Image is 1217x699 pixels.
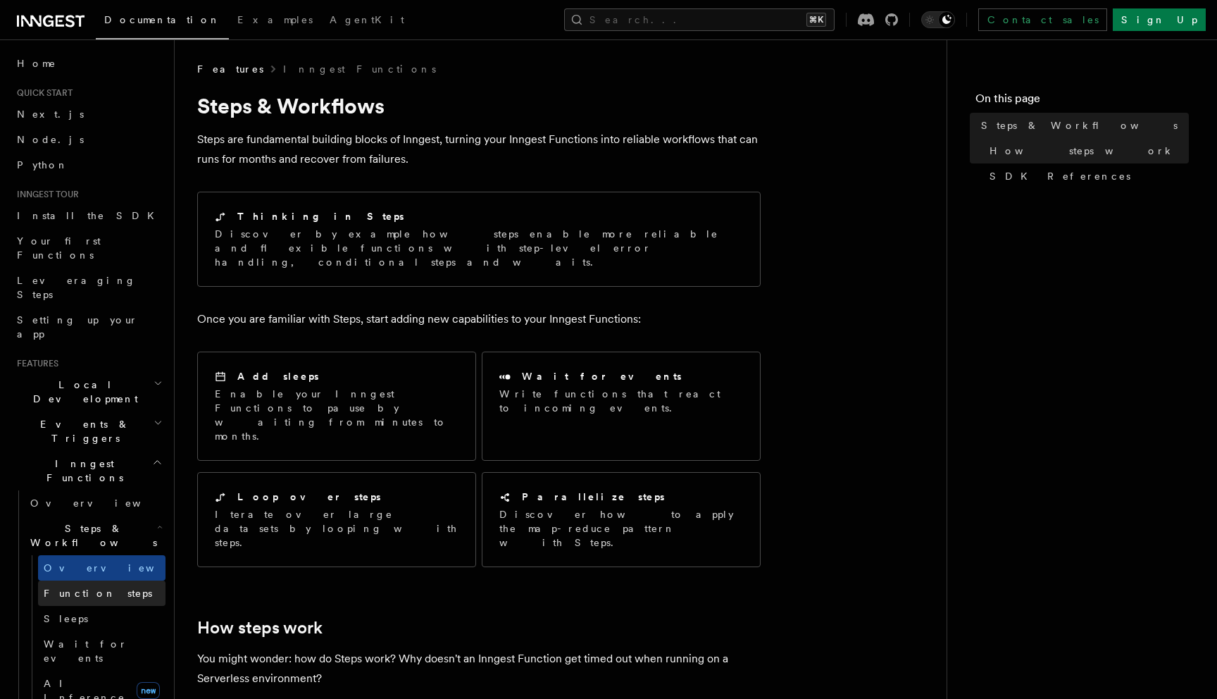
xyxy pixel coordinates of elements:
span: Home [17,56,56,70]
span: Setting up your app [17,314,138,340]
span: Steps & Workflows [981,118,1178,132]
p: Steps are fundamental building blocks of Inngest, turning your Inngest Functions into reliable wo... [197,130,761,169]
p: Write functions that react to incoming events. [499,387,743,415]
button: Events & Triggers [11,412,166,451]
span: Overview [44,562,189,574]
a: Your first Functions [11,228,166,268]
a: Parallelize stepsDiscover how to apply the map-reduce pattern with Steps. [482,472,761,567]
p: Enable your Inngest Functions to pause by waiting from minutes to months. [215,387,458,443]
span: new [137,682,160,699]
span: Next.js [17,109,84,120]
a: Sign Up [1113,8,1206,31]
button: Local Development [11,372,166,412]
a: Examples [229,4,321,38]
button: Search...⌘K [564,8,835,31]
span: AgentKit [330,14,404,25]
a: Add sleepsEnable your Inngest Functions to pause by waiting from minutes to months. [197,352,476,461]
h2: Add sleeps [237,369,319,383]
span: Function steps [44,588,152,599]
button: Toggle dark mode [921,11,955,28]
span: Examples [237,14,313,25]
a: Overview [38,555,166,581]
span: Local Development [11,378,154,406]
a: Home [11,51,166,76]
a: AgentKit [321,4,413,38]
span: Events & Triggers [11,417,154,445]
a: Setting up your app [11,307,166,347]
button: Steps & Workflows [25,516,166,555]
a: Inngest Functions [283,62,436,76]
span: How steps work [990,144,1175,158]
span: Features [197,62,263,76]
span: Leveraging Steps [17,275,136,300]
a: Sleeps [38,606,166,631]
span: Inngest tour [11,189,79,200]
h2: Wait for events [522,369,682,383]
a: How steps work [984,138,1189,163]
a: SDK References [984,163,1189,189]
a: Loop over stepsIterate over large datasets by looping with steps. [197,472,476,567]
a: Documentation [96,4,229,39]
a: Wait for eventsWrite functions that react to incoming events. [482,352,761,461]
span: Python [17,159,68,171]
span: Wait for events [44,638,127,664]
a: Python [11,152,166,178]
a: How steps work [197,618,323,638]
p: Once you are familiar with Steps, start adding new capabilities to your Inngest Functions: [197,309,761,329]
a: Node.js [11,127,166,152]
span: Your first Functions [17,235,101,261]
span: SDK References [990,169,1130,183]
span: Features [11,358,58,369]
kbd: ⌘K [806,13,826,27]
h1: Steps & Workflows [197,93,761,118]
a: Contact sales [978,8,1107,31]
a: Function steps [38,581,166,606]
h4: On this page [975,90,1189,113]
span: Inngest Functions [11,457,152,485]
span: Sleeps [44,613,88,624]
button: Inngest Functions [11,451,166,490]
span: Node.js [17,134,84,145]
p: Iterate over large datasets by looping with steps. [215,507,458,550]
span: Install the SDK [17,210,163,221]
h2: Loop over steps [237,490,381,504]
a: Next.js [11,101,166,127]
a: Steps & Workflows [975,113,1189,138]
span: Quick start [11,87,73,99]
span: Steps & Workflows [25,521,157,550]
p: You might wonder: how do Steps work? Why doesn't an Inngest Function get timed out when running o... [197,649,761,688]
a: Thinking in StepsDiscover by example how steps enable more reliable and flexible functions with s... [197,192,761,287]
span: Documentation [104,14,220,25]
p: Discover how to apply the map-reduce pattern with Steps. [499,507,743,550]
a: Leveraging Steps [11,268,166,307]
a: Wait for events [38,631,166,671]
span: Overview [30,497,175,509]
h2: Thinking in Steps [237,209,404,223]
h2: Parallelize steps [522,490,665,504]
p: Discover by example how steps enable more reliable and flexible functions with step-level error h... [215,227,743,269]
a: Install the SDK [11,203,166,228]
a: Overview [25,490,166,516]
